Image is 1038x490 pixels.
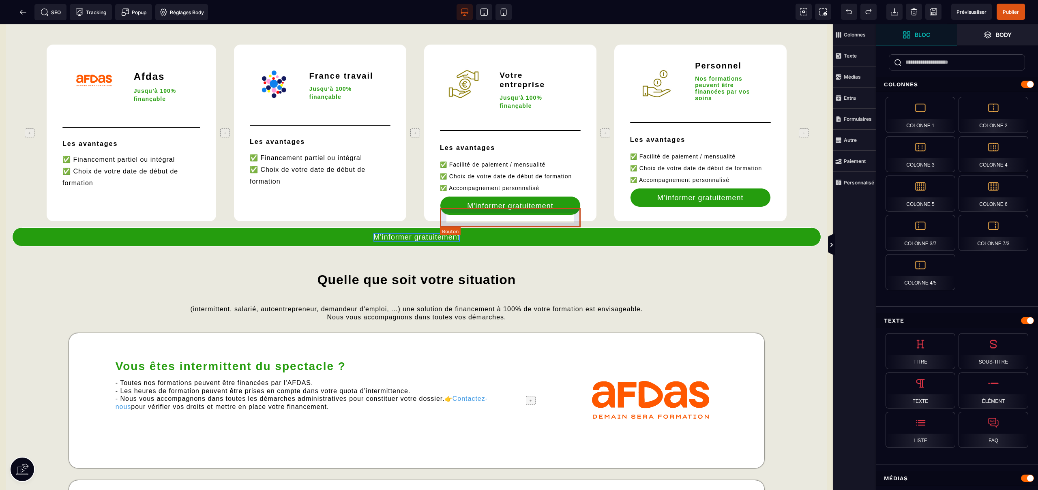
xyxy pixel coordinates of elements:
[876,77,1038,92] div: Colonnes
[876,233,884,257] span: Afficher les vues
[886,333,955,369] div: Titre
[886,97,955,133] div: Colonne 1
[876,313,1038,328] div: Texte
[41,8,61,16] span: SEO
[75,8,106,16] span: Tracking
[116,331,513,353] h2: Vous êtes intermittent du spectacle ?
[134,43,189,62] h2: Afdas
[495,4,512,20] span: Voir mobile
[630,107,771,124] h2: Les avantages
[12,244,821,267] h1: Quelle que soit votre situation
[959,97,1028,133] div: Colonne 2
[844,74,861,80] strong: Médias
[957,9,987,15] span: Prévisualiser
[440,115,581,133] h2: Les avantages
[844,53,857,59] strong: Texte
[844,116,872,122] strong: Formulaires
[640,43,673,76] img: d5713bac86717637968bcb7bc77f8992_Financement-personnel-150x150.jpg
[1003,9,1019,15] span: Publier
[70,4,112,20] span: Code de suivi
[15,4,31,20] span: Retour
[833,109,876,130] span: Formulaires
[886,254,955,290] div: Colonne 4/5
[997,4,1025,20] span: Enregistrer le contenu
[886,4,903,20] span: Importer
[833,130,876,151] span: Autre
[257,43,290,77] img: f9d441927f4e89fc922fb12a497df205_Capture_d%E2%80%99e%CC%81cran_2025-09-05_a%CC%80_00.39.39.png
[844,95,856,101] strong: Extra
[886,136,955,172] div: Colonne 3
[250,109,390,125] h2: Les avantages
[12,279,821,308] text: (intermittent, salarié, autoentrepreneur, demandeur d'emploi, ...) une solution de financement à ...
[906,4,922,20] span: Nettoyage
[925,4,941,20] span: Enregistrer
[844,180,874,186] strong: Personnalisé
[951,4,992,20] span: Aperçu
[34,4,66,20] span: Métadata SEO
[886,175,955,212] div: Colonne 5
[915,32,930,38] strong: Bloc
[446,43,481,77] img: e11ffc83ce3534bbed2649943eb42d9e_Financement-employeur-150x150.jpg
[159,8,204,16] span: Réglages Body
[833,88,876,109] span: Extra
[959,372,1028,409] div: Élément
[957,24,1038,45] span: Ouvrir les calques
[115,4,152,20] span: Créer une alerte modale
[445,371,453,378] span: 👉
[695,32,759,50] h2: Personnel
[876,24,957,45] span: Ouvrir les blocs
[833,24,876,45] span: Colonnes
[62,111,200,127] h2: Les avantages
[796,4,812,20] span: Voir les composants
[500,70,544,85] b: Jusqu’à 100% finançable
[630,164,771,183] button: M'informer gratuitement
[996,32,1012,38] strong: Body
[886,412,955,448] div: Liste
[833,151,876,172] span: Paiement
[309,43,379,60] h2: France travail
[833,66,876,88] span: Médias
[844,158,866,164] strong: Paiement
[155,4,208,20] span: Favicon
[959,333,1028,369] div: Sous-titre
[695,51,752,77] b: Nos formations peuvent être financées par vos soins
[844,137,857,143] strong: Autre
[69,43,120,70] img: 56283eea2d96fcfb0400607a5e64b836_afdas_logo_2019_avec-baseline-NOIR.png
[886,372,955,409] div: Texte
[440,133,581,172] text: ✅ Facilité de paiement / mensualité ✅ Choix de votre date de début de formation ✅ Accompagnement ...
[250,126,390,165] text: ✅ Financement partiel ou intégral ✅ Choix de votre date de début de formation
[833,45,876,66] span: Texte
[121,8,146,16] span: Popup
[959,136,1028,172] div: Colonne 4
[886,215,955,251] div: Colonne 3/7
[62,127,200,167] text: ✅ Financement partiel ou intégral ✅ Choix de votre date de début de formation
[876,471,1038,486] div: Médias
[959,175,1028,212] div: Colonne 6
[116,353,513,388] text: - Toutes nos formations peuvent être financées par l'AFDAS. - Les heures de formation peuvent êtr...
[309,61,354,76] b: Jusqu’à 100% finançable
[815,4,831,20] span: Capture d'écran
[500,43,568,69] h2: Votre entreprise
[959,215,1028,251] div: Colonne 7/3
[12,203,821,222] button: M'informer gratuitement
[476,4,492,20] span: Voir tablette
[440,172,581,191] button: M'informer gratuitement
[457,4,473,20] span: Voir bureau
[860,4,877,20] span: Rétablir
[566,331,735,420] img: 56283eea2d96fcfb0400607a5e64b836_afdas_logo_2019_avec-baseline-NOIR.png
[833,172,876,193] span: Personnalisé
[841,4,857,20] span: Défaire
[134,63,178,78] b: Jusqu’à 100% finançable
[844,32,866,38] strong: Colonnes
[959,412,1028,448] div: FAQ
[630,124,771,164] text: ✅ Facilité de paiement / mensualité ✅ Choix de votre date de début de formation ✅ Accompagnement ...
